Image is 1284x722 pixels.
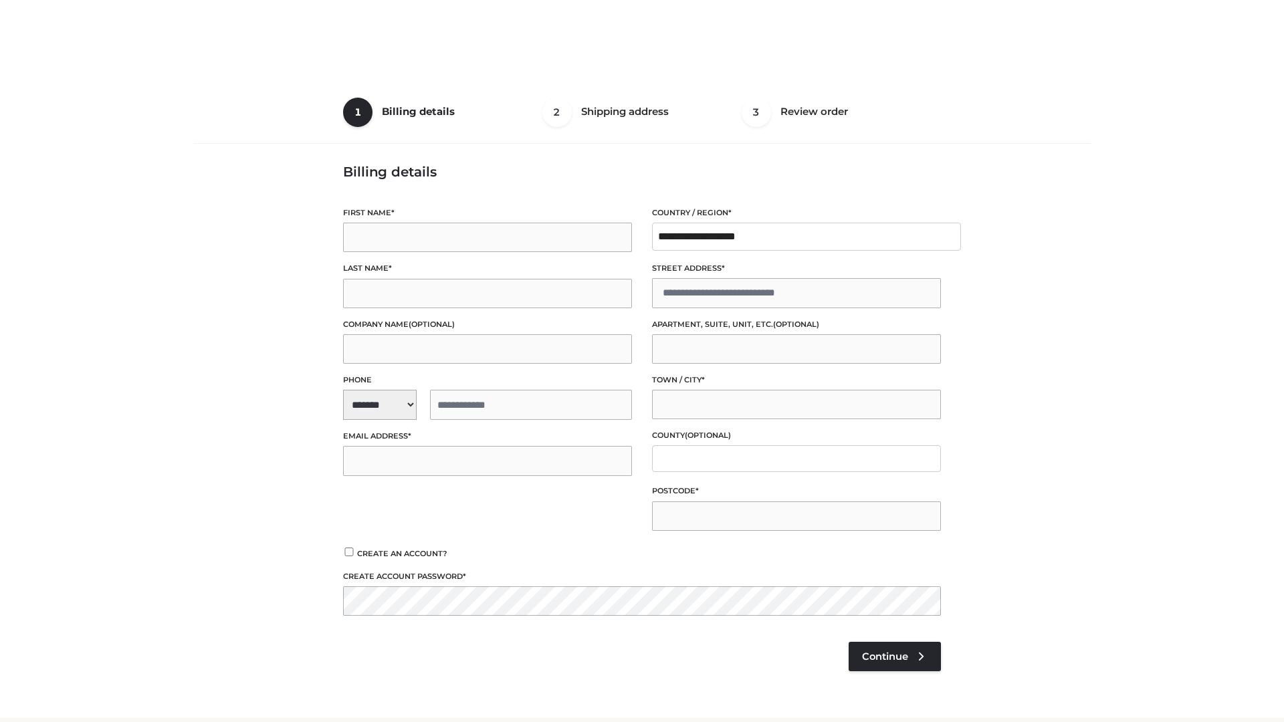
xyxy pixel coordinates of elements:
span: Continue [862,650,908,663]
span: Review order [780,105,848,118]
span: Billing details [382,105,455,118]
label: Apartment, suite, unit, etc. [652,318,941,331]
label: Town / City [652,374,941,386]
span: (optional) [685,431,731,440]
span: (optional) [773,320,819,329]
label: Street address [652,262,941,275]
span: 2 [542,98,572,127]
label: Company name [343,318,632,331]
span: Shipping address [581,105,669,118]
label: Email address [343,430,632,443]
label: Phone [343,374,632,386]
h3: Billing details [343,164,941,180]
span: 3 [742,98,771,127]
span: (optional) [409,320,455,329]
input: Create an account? [343,548,355,556]
label: Postcode [652,485,941,497]
label: County [652,429,941,442]
label: Country / Region [652,207,941,219]
label: Last name [343,262,632,275]
span: 1 [343,98,372,127]
label: Create account password [343,570,941,583]
span: Create an account? [357,549,447,558]
a: Continue [849,642,941,671]
label: First name [343,207,632,219]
